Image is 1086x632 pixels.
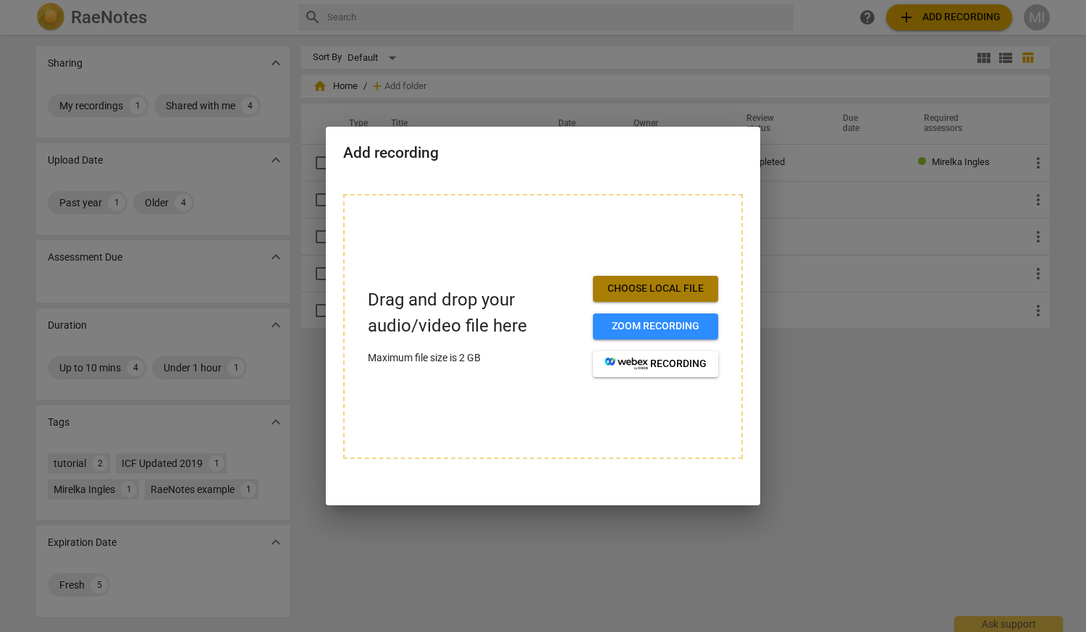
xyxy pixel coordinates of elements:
span: Zoom recording [605,319,707,334]
button: Zoom recording [593,313,718,340]
span: recording [605,357,707,371]
p: Drag and drop your audio/video file here [368,287,581,338]
button: recording [593,351,718,377]
p: Maximum file size is 2 GB [368,350,581,366]
button: Choose local file [593,276,718,302]
span: Choose local file [605,282,707,296]
h2: Add recording [343,144,743,162]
